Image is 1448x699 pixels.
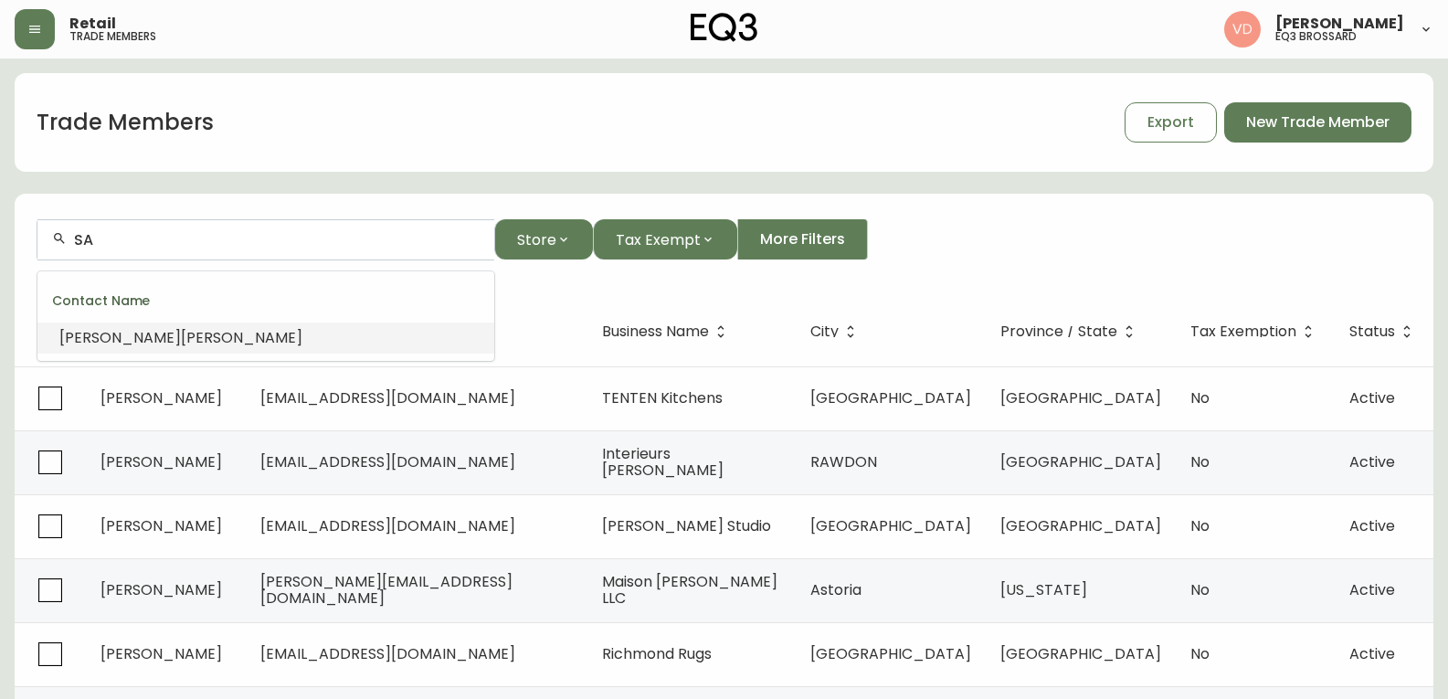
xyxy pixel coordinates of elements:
[810,451,877,472] span: RAWDON
[1349,451,1395,472] span: Active
[260,643,515,664] span: [EMAIL_ADDRESS][DOMAIN_NAME]
[810,643,971,664] span: [GEOGRAPHIC_DATA]
[1190,323,1320,340] span: Tax Exemption
[74,231,480,249] input: Search
[1000,451,1161,472] span: [GEOGRAPHIC_DATA]
[810,326,839,337] span: City
[37,107,214,138] h1: Trade Members
[100,387,222,408] span: [PERSON_NAME]
[1224,11,1261,48] img: 34cbe8de67806989076631741e6a7c6b
[602,643,712,664] span: Richmond Rugs
[1246,112,1390,132] span: New Trade Member
[260,571,513,609] span: [PERSON_NAME][EMAIL_ADDRESS][DOMAIN_NAME]
[1190,643,1210,664] span: No
[1190,579,1210,600] span: No
[1000,579,1087,600] span: [US_STATE]
[737,219,868,259] button: More Filters
[1190,387,1210,408] span: No
[1349,515,1395,536] span: Active
[602,326,709,337] span: Business Name
[602,387,723,408] span: TENTEN Kitchens
[602,443,724,481] span: Interieurs [PERSON_NAME]
[1000,326,1117,337] span: Province / State
[1275,31,1357,42] h5: eq3 brossard
[1190,326,1296,337] span: Tax Exemption
[1349,387,1395,408] span: Active
[1349,326,1395,337] span: Status
[602,323,733,340] span: Business Name
[69,31,156,42] h5: trade members
[100,515,222,536] span: [PERSON_NAME]
[1349,579,1395,600] span: Active
[59,327,181,348] span: [PERSON_NAME]
[1147,112,1194,132] span: Export
[810,387,971,408] span: [GEOGRAPHIC_DATA]
[1349,323,1419,340] span: Status
[760,229,845,249] span: More Filters
[260,451,515,472] span: [EMAIL_ADDRESS][DOMAIN_NAME]
[181,327,302,348] span: [PERSON_NAME]
[616,228,701,251] span: Tax Exempt
[1275,16,1404,31] span: [PERSON_NAME]
[1000,387,1161,408] span: [GEOGRAPHIC_DATA]
[1125,102,1217,143] button: Export
[1190,515,1210,536] span: No
[69,16,116,31] span: Retail
[1000,323,1141,340] span: Province / State
[37,279,494,323] div: Contact Name
[1190,451,1210,472] span: No
[260,387,515,408] span: [EMAIL_ADDRESS][DOMAIN_NAME]
[100,451,222,472] span: [PERSON_NAME]
[100,643,222,664] span: [PERSON_NAME]
[810,515,971,536] span: [GEOGRAPHIC_DATA]
[517,228,556,251] span: Store
[593,219,737,259] button: Tax Exempt
[1000,643,1161,664] span: [GEOGRAPHIC_DATA]
[691,13,758,42] img: logo
[1000,515,1161,536] span: [GEOGRAPHIC_DATA]
[1349,643,1395,664] span: Active
[494,219,593,259] button: Store
[100,579,222,600] span: [PERSON_NAME]
[602,515,771,536] span: [PERSON_NAME] Studio
[260,515,515,536] span: [EMAIL_ADDRESS][DOMAIN_NAME]
[810,323,862,340] span: City
[602,571,777,609] span: Maison [PERSON_NAME] LLC
[1224,102,1411,143] button: New Trade Member
[810,579,861,600] span: Astoria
